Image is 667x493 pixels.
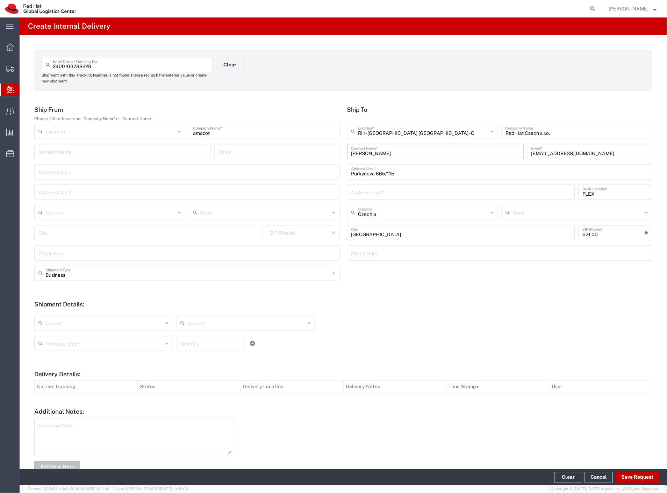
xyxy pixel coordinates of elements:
[83,487,109,491] span: [DATE] 11:12:30
[551,486,659,492] span: Copyright © [DATE]-[DATE] Agistix Inc., All Rights Reserved
[241,381,344,393] th: Delivery Location
[34,371,652,378] h5: Delivery Details:
[585,472,613,483] a: Cancel
[160,487,188,491] span: [DATE] 10:20:09
[35,381,138,393] th: Carrier Tracking
[554,472,582,483] button: Clear
[34,408,652,415] h5: Additional Notes:
[549,381,652,393] th: User
[609,5,649,13] span: Filip Lizuch
[347,106,653,113] h5: Ship To
[34,300,652,308] h5: Shipment Details:
[34,116,340,122] div: Please, fill at least one: 'Company Name' or 'Contact Name'
[446,381,550,393] th: Time Stamp
[137,381,241,393] th: Status
[609,5,657,13] button: [PERSON_NAME]
[42,72,213,84] div: Shipment with this Tracking Number is not found. Please recheck the entered value or create new s...
[616,472,660,483] button: Save Request
[5,3,76,14] img: logo
[28,487,109,491] span: Server: 2025.18.0-d1e9a510831
[248,339,257,348] a: Add Item
[216,57,244,72] button: Clear
[34,380,652,393] table: Delivery Details:
[113,487,188,491] span: Client: 2025.18.0-27d3021
[343,381,446,393] th: Delivery Notes
[34,106,340,113] h5: Ship From
[28,17,110,35] h4: Create Internal Delivery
